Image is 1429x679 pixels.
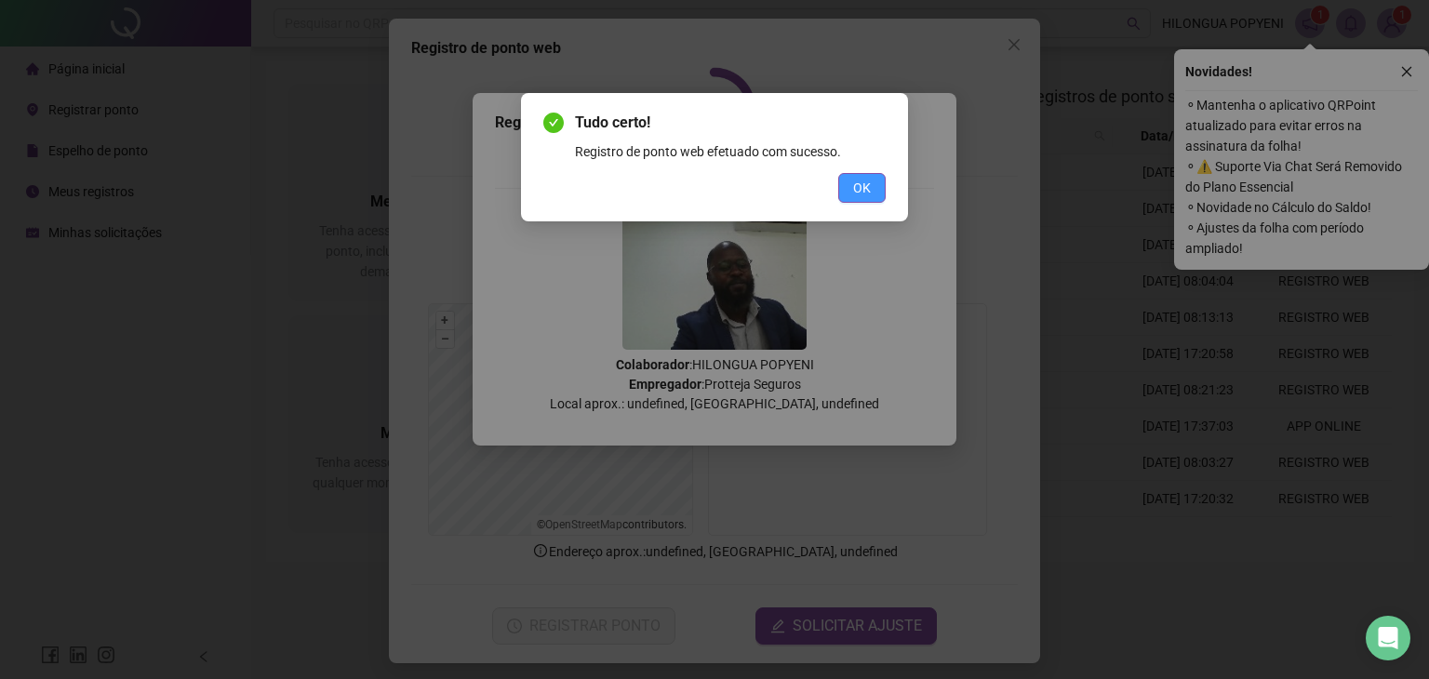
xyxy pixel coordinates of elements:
div: Open Intercom Messenger [1366,616,1410,660]
span: Tudo certo! [575,112,886,134]
button: OK [838,173,886,203]
span: check-circle [543,113,564,133]
span: OK [853,178,871,198]
div: Registro de ponto web efetuado com sucesso. [575,141,886,162]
